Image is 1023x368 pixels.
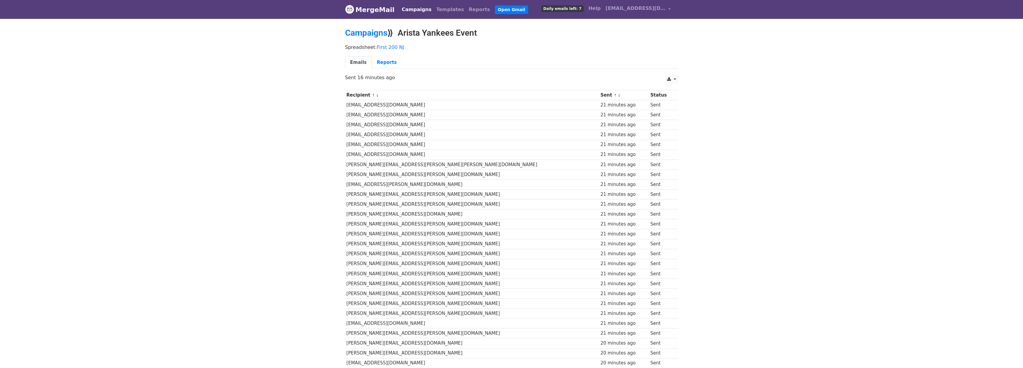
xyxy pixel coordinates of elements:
div: 21 minutes ago [600,231,648,238]
td: [PERSON_NAME][EMAIL_ADDRESS][PERSON_NAME][DOMAIN_NAME] [345,190,599,199]
td: [EMAIL_ADDRESS][DOMAIN_NAME] [345,110,599,120]
a: ↑ [614,93,617,97]
td: Sent [649,279,674,289]
td: [PERSON_NAME][EMAIL_ADDRESS][PERSON_NAME][DOMAIN_NAME] [345,299,599,309]
td: Sent [649,309,674,319]
span: Daily emails left: 7 [541,5,584,12]
a: Daily emails left: 7 [539,2,586,14]
td: [PERSON_NAME][EMAIL_ADDRESS][DOMAIN_NAME] [345,348,599,358]
td: [PERSON_NAME][EMAIL_ADDRESS][PERSON_NAME][DOMAIN_NAME] [345,219,599,229]
div: 21 minutes ago [600,271,648,277]
a: Reports [372,56,402,69]
img: MergeMail logo [345,5,354,14]
td: [PERSON_NAME][EMAIL_ADDRESS][PERSON_NAME][DOMAIN_NAME] [345,229,599,239]
td: Sent [649,319,674,328]
td: [PERSON_NAME][EMAIL_ADDRESS][DOMAIN_NAME] [345,338,599,348]
td: [PERSON_NAME][EMAIL_ADDRESS][PERSON_NAME][DOMAIN_NAME] [345,328,599,338]
div: 20 minutes ago [600,340,648,347]
th: Status [649,90,674,100]
div: 21 minutes ago [600,191,648,198]
th: Sent [599,90,649,100]
td: Sent [649,199,674,209]
td: Sent [649,269,674,279]
div: 21 minutes ago [600,151,648,158]
a: Campaigns [399,4,434,16]
a: ↓ [618,93,621,97]
td: [PERSON_NAME][EMAIL_ADDRESS][DOMAIN_NAME] [345,209,599,219]
td: Sent [649,219,674,229]
div: 21 minutes ago [600,171,648,178]
div: 21 minutes ago [600,181,648,188]
h2: ⟫ Arista Yankees Event [345,28,678,38]
td: Sent [649,299,674,309]
div: 21 minutes ago [600,211,648,218]
td: [PERSON_NAME][EMAIL_ADDRESS][PERSON_NAME][DOMAIN_NAME] [345,239,599,249]
td: [EMAIL_ADDRESS][DOMAIN_NAME] [345,100,599,110]
td: Sent [649,289,674,298]
div: 21 minutes ago [600,241,648,247]
td: Sent [649,328,674,338]
div: 21 minutes ago [600,112,648,118]
td: [PERSON_NAME][EMAIL_ADDRESS][PERSON_NAME][DOMAIN_NAME] [345,279,599,289]
td: [EMAIL_ADDRESS][DOMAIN_NAME] [345,150,599,160]
td: [PERSON_NAME][EMAIL_ADDRESS][PERSON_NAME][DOMAIN_NAME] [345,199,599,209]
iframe: Chat Widget [993,339,1023,368]
td: [EMAIL_ADDRESS][DOMAIN_NAME] [345,358,599,368]
a: Templates [434,4,466,16]
div: 21 minutes ago [600,260,648,267]
div: 21 minutes ago [600,300,648,307]
td: [PERSON_NAME][EMAIL_ADDRESS][PERSON_NAME][DOMAIN_NAME] [345,289,599,298]
td: Sent [649,120,674,130]
a: ↑ [372,93,375,97]
td: Sent [649,239,674,249]
p: Sent 16 minutes ago [345,74,678,81]
td: [PERSON_NAME][EMAIL_ADDRESS][PERSON_NAME][DOMAIN_NAME] [345,269,599,279]
a: [EMAIL_ADDRESS][DOMAIN_NAME] [603,2,673,16]
a: Campaigns [345,28,387,38]
span: [EMAIL_ADDRESS][DOMAIN_NAME] [606,5,666,12]
a: Emails [345,56,372,69]
td: Sent [649,160,674,169]
div: 21 minutes ago [600,161,648,168]
td: [PERSON_NAME][EMAIL_ADDRESS][PERSON_NAME][DOMAIN_NAME] [345,169,599,179]
td: Sent [649,150,674,160]
div: 21 minutes ago [600,290,648,297]
a: MergeMail [345,3,395,16]
div: 21 minutes ago [600,221,648,228]
td: Sent [649,209,674,219]
a: First 200 NJ [377,44,404,50]
a: Help [586,2,603,14]
td: Sent [649,169,674,179]
div: 21 minutes ago [600,320,648,327]
div: 21 minutes ago [600,280,648,287]
div: 21 minutes ago [600,310,648,317]
div: 21 minutes ago [600,102,648,109]
a: Open Gmail [495,5,528,14]
div: 21 minutes ago [600,250,648,257]
td: Sent [649,179,674,189]
td: Sent [649,348,674,358]
td: Sent [649,338,674,348]
td: [EMAIL_ADDRESS][DOMAIN_NAME] [345,120,599,130]
td: Sent [649,140,674,150]
td: Sent [649,229,674,239]
td: [PERSON_NAME][EMAIL_ADDRESS][PERSON_NAME][PERSON_NAME][DOMAIN_NAME] [345,160,599,169]
td: Sent [649,249,674,259]
div: 21 minutes ago [600,141,648,148]
a: Reports [466,4,492,16]
td: [EMAIL_ADDRESS][PERSON_NAME][DOMAIN_NAME] [345,179,599,189]
div: 21 minutes ago [600,330,648,337]
p: Spreadsheet: [345,44,678,50]
td: [EMAIL_ADDRESS][DOMAIN_NAME] [345,140,599,150]
td: Sent [649,358,674,368]
td: [EMAIL_ADDRESS][DOMAIN_NAME] [345,319,599,328]
td: Sent [649,130,674,140]
td: [PERSON_NAME][EMAIL_ADDRESS][PERSON_NAME][DOMAIN_NAME] [345,249,599,259]
div: 21 minutes ago [600,201,648,208]
td: Sent [649,100,674,110]
div: 20 minutes ago [600,360,648,367]
td: Sent [649,110,674,120]
div: 21 minutes ago [600,121,648,128]
td: Sent [649,259,674,269]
